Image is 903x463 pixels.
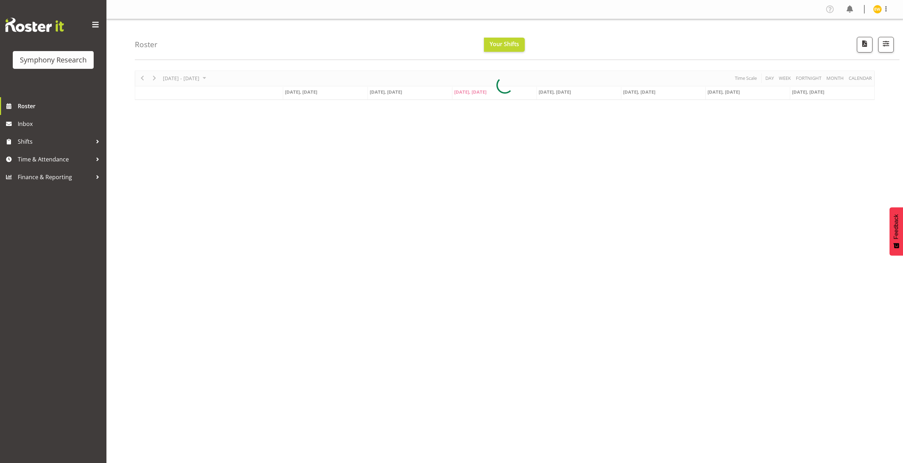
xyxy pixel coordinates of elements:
[890,207,903,255] button: Feedback - Show survey
[490,40,519,48] span: Your Shifts
[18,172,92,182] span: Finance & Reporting
[5,18,64,32] img: Rosterit website logo
[18,118,103,129] span: Inbox
[18,101,103,111] span: Roster
[135,40,158,49] h4: Roster
[18,136,92,147] span: Shifts
[878,37,894,53] button: Filter Shifts
[857,37,872,53] button: Download a PDF of the roster according to the set date range.
[20,55,87,65] div: Symphony Research
[873,5,882,13] img: enrica-walsh11863.jpg
[18,154,92,165] span: Time & Attendance
[484,38,525,52] button: Your Shifts
[893,214,899,239] span: Feedback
